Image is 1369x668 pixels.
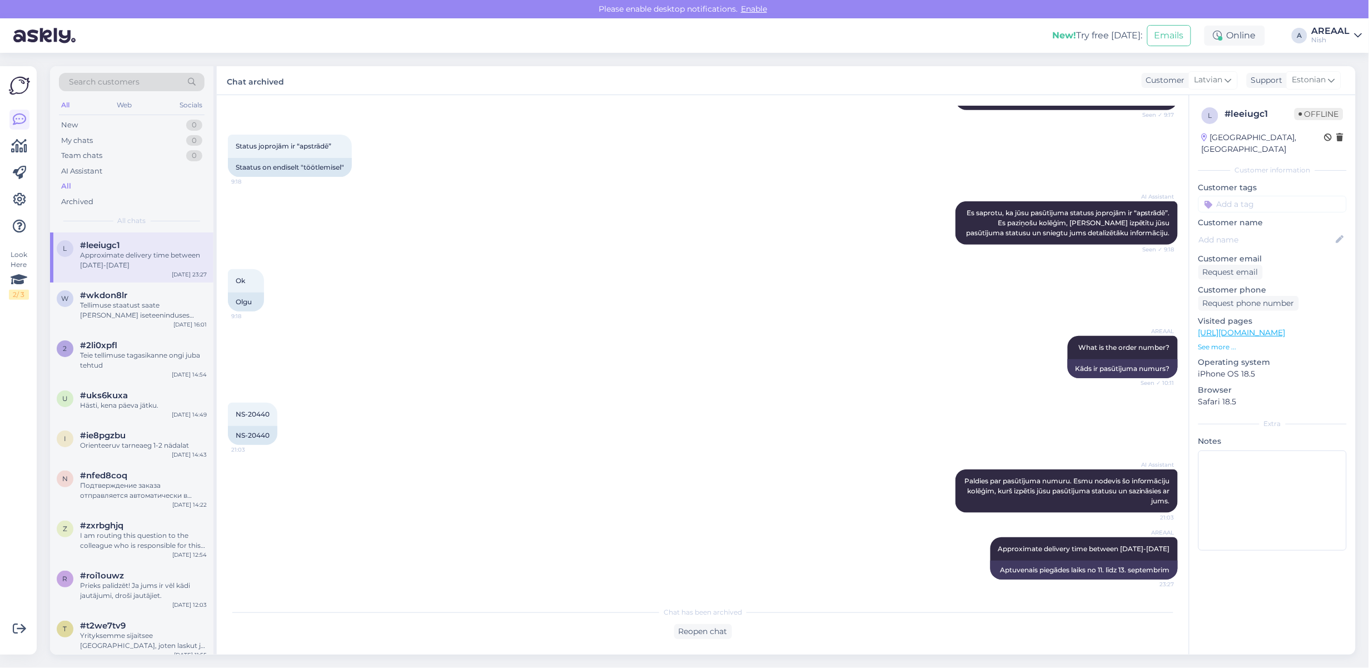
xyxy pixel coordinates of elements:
[1133,245,1174,254] span: Seen ✓ 9:18
[1198,368,1347,380] p: iPhone OS 18.5
[1198,265,1263,280] div: Request email
[61,181,71,192] div: All
[1133,327,1174,335] span: AREAAL
[1198,296,1299,311] div: Request phone number
[174,651,207,659] div: [DATE] 11:55
[80,531,207,551] div: I am routing this question to the colleague who is responsible for this topic. The reply might ta...
[63,625,67,633] span: t
[1202,132,1325,155] div: [GEOGRAPHIC_DATA], [GEOGRAPHIC_DATA]
[1198,182,1347,194] p: Customer tags
[9,250,29,300] div: Look Here
[62,394,68,403] span: u
[1312,27,1350,36] div: AREAAL
[1208,111,1212,120] span: l
[1204,26,1265,46] div: Online
[80,340,117,350] span: #2li0xpfl
[63,575,68,583] span: r
[80,481,207,501] div: Подтверждение заказа отправляется автоматически в течение нескольких минут после оплаты. Если Вы ...
[1053,29,1143,42] div: Try free [DATE]:
[1133,461,1174,469] span: AI Assistant
[118,216,146,226] span: All chats
[1198,165,1347,175] div: Customer information
[966,209,1172,237] span: Es saprotu, ka jūsu pasūtījuma statuss joprojām ir “apstrādē”. Es paziņošu kolēģim, [PERSON_NAME]...
[1292,74,1326,86] span: Estonian
[61,135,93,146] div: My chats
[990,561,1178,580] div: Aptuvenais piegādes laiks no 11. līdz 13. septembrim
[231,177,273,186] span: 9:18
[1198,315,1347,327] p: Visited pages
[172,601,207,609] div: [DATE] 12:03
[1079,343,1170,352] span: What is the order number?
[738,4,770,14] span: Enable
[172,270,207,279] div: [DATE] 23:27
[172,370,207,379] div: [DATE] 14:54
[236,410,270,418] span: NS-20440
[69,76,140,88] span: Search customers
[1295,108,1343,120] span: Offline
[62,294,69,303] span: w
[1225,107,1295,121] div: # leeiugc1
[172,410,207,419] div: [DATE] 14:49
[1198,419,1347,429] div: Extra
[1053,30,1077,41] b: New!
[80,621,126,631] span: #t2we7tv9
[80,300,207,320] div: Tellimuse staatust saate [PERSON_NAME] iseteeninduses alalehel "Tellimuse jälgimine". Seal kuvata...
[9,290,29,300] div: 2 / 3
[1198,196,1347,212] input: Add a tag
[80,390,128,400] span: #uks6kuxa
[115,98,135,112] div: Web
[80,250,207,270] div: Approximate delivery time between [DATE]-[DATE]
[80,431,126,441] span: #ie8pgzbu
[172,501,207,509] div: [DATE] 14:22
[61,166,102,177] div: AI Assistant
[63,244,67,253] span: l
[1199,234,1334,246] input: Add name
[228,158,352,177] div: Staatus on endiselt "töötlemisel"
[1292,28,1307,43] div: A
[228,293,264,311] div: Olgu
[236,276,245,285] span: Ok
[172,451,207,459] div: [DATE] 14:43
[231,446,273,454] span: 21:03
[80,441,207,451] div: Orienteeruv tarneaeg 1-2 nädalat
[227,73,284,88] label: Chat archived
[80,471,127,481] span: #nfed8coq
[1198,396,1347,408] p: Safari 18.5
[1133,513,1174,522] span: 21:03
[186,135,202,146] div: 0
[80,240,120,250] span: #leeiugc1
[80,521,123,531] span: #zxrbghjq
[1198,342,1347,352] p: See more ...
[228,426,277,445] div: NS-20440
[1247,75,1283,86] div: Support
[674,624,732,639] div: Reopen chat
[80,631,207,651] div: Yrityksemme sijaitsee [GEOGRAPHIC_DATA], joten laskut ja osa viesteistä lähtevät automaattisesti ...
[59,98,72,112] div: All
[1194,74,1223,86] span: Latvian
[172,551,207,559] div: [DATE] 12:54
[173,320,207,329] div: [DATE] 16:01
[177,98,205,112] div: Socials
[1198,357,1347,368] p: Operating system
[664,607,742,617] span: Chat has been archived
[80,290,127,300] span: #wkdon8lr
[1133,192,1174,201] span: AI Assistant
[1133,111,1174,119] span: Seen ✓ 9:17
[186,120,202,131] div: 0
[80,581,207,601] div: Prieks palīdzēt! Ja jums ir vēl kādi jautājumi, droši jautājiet.
[964,477,1172,505] span: Paldies par pasūtījuma numuru. Esmu nodevis šo informāciju kolēģim, kurš izpētīs jūsu pasūtījuma ...
[1142,75,1185,86] div: Customer
[1198,284,1347,296] p: Customer phone
[1198,328,1286,338] a: [URL][DOMAIN_NAME]
[1198,217,1347,229] p: Customer name
[80,350,207,370] div: Teie tellimuse tagasikanne ongi juba tehtud
[1312,36,1350,44] div: Nish
[61,196,93,207] div: Archived
[1133,528,1174,537] span: AREAAL
[63,344,67,353] span: 2
[1133,379,1174,387] span: Seen ✓ 10:11
[1198,436,1347,447] p: Notes
[1198,253,1347,265] p: Customer email
[231,312,273,320] span: 9:18
[63,524,67,533] span: z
